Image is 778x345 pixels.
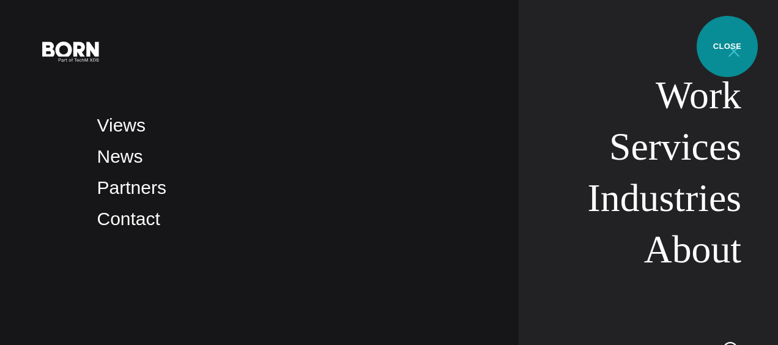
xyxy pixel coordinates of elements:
a: About [644,228,741,271]
a: Contact [97,209,160,229]
a: Industries [588,176,741,220]
a: Views [97,115,146,135]
a: Work [656,73,741,117]
button: Open [719,38,749,64]
a: Services [609,125,741,168]
a: News [97,146,143,166]
a: Partners [97,177,166,198]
